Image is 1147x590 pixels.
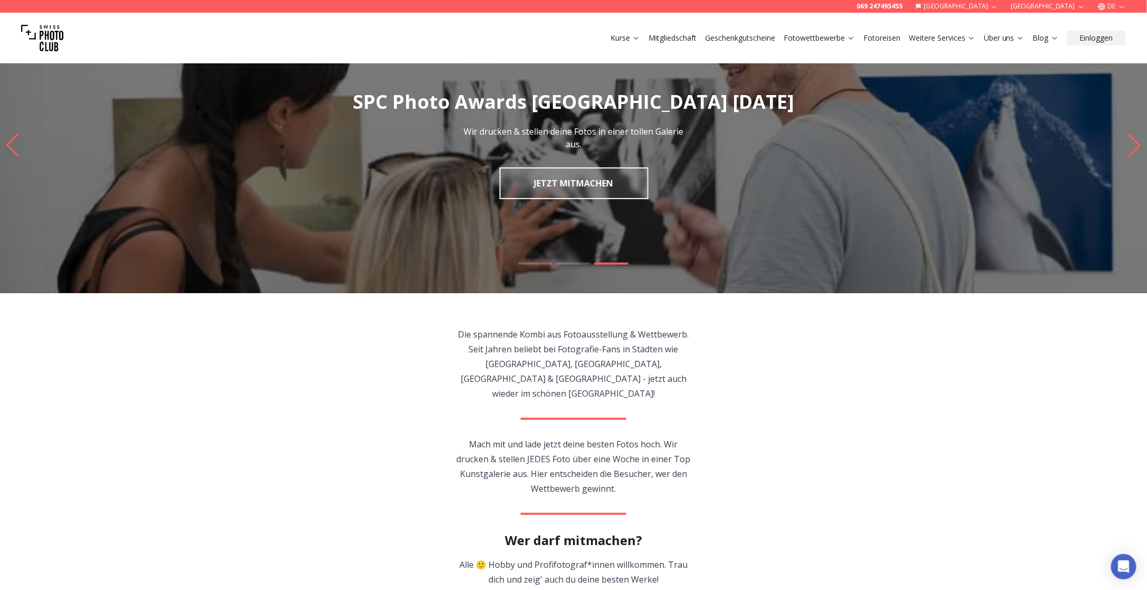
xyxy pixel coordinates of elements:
[859,31,905,45] button: Fotoreisen
[984,33,1024,43] a: Über uns
[606,31,644,45] button: Kurse
[453,327,694,401] p: Die spannende Kombi aus Fotoausstellung & Wettbewerb. Seit Jahren beliebt bei Fotografie-Fans in ...
[863,33,900,43] a: Fotoreisen
[705,33,775,43] a: Geschenkgutscheine
[644,31,701,45] button: Mitgliedschaft
[648,33,697,43] a: Mitgliedschaft
[453,557,694,587] p: Alle 🙂 Hobby und Profifotograf*innen willkommen. Trau dich und zeig' auch du deine besten Werke!
[1029,31,1063,45] button: Blog
[453,437,694,496] p: Mach mit und lade jetzt deine besten Fotos hoch. Wir drucken & stellen JEDES Foto über eine Woche...
[500,167,648,199] a: JETZT MITMACHEN
[1067,31,1126,45] button: Einloggen
[701,31,779,45] button: Geschenkgutscheine
[980,31,1029,45] button: Über uns
[505,532,642,549] h2: Wer darf mitmachen?
[857,2,903,11] a: 069 247495455
[21,17,63,59] img: Swiss photo club
[909,33,975,43] a: Weitere Services
[784,33,855,43] a: Fotowettbewerbe
[1033,33,1059,43] a: Blog
[779,31,859,45] button: Fotowettbewerbe
[905,31,980,45] button: Weitere Services
[610,33,640,43] a: Kurse
[1111,554,1136,579] div: Open Intercom Messenger
[456,125,692,151] p: Wir drucken & stellen deine Fotos in einer tollen Galerie aus.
